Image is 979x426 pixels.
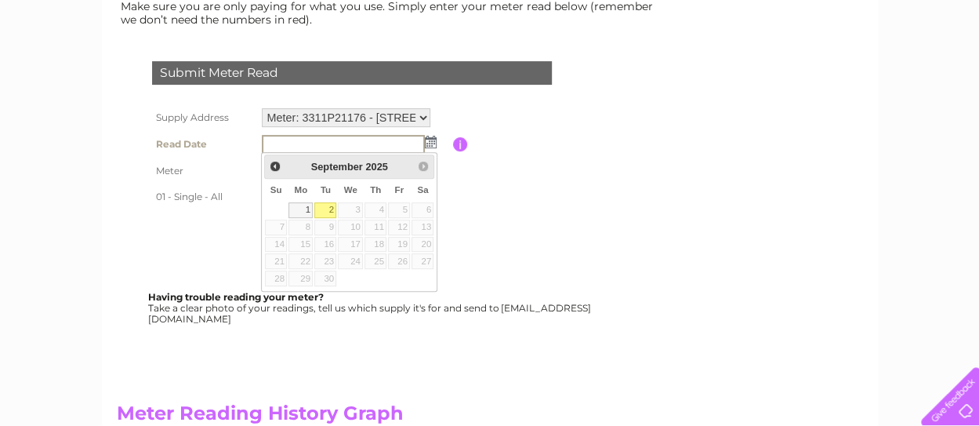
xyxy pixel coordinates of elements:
th: 01 - Single - All [148,184,258,209]
div: Clear Business is a trading name of Verastar Limited (registered in [GEOGRAPHIC_DATA] No. 3667643... [120,9,861,76]
img: logo.png [34,41,114,89]
div: Take a clear photo of your readings, tell us which supply it's for and send to [EMAIL_ADDRESS][DO... [148,292,593,324]
a: Contact [875,67,913,78]
input: Information [453,137,468,151]
img: ... [425,136,437,148]
a: Prev [267,157,285,175]
span: September [311,161,363,173]
span: Friday [394,185,404,195]
span: Saturday [417,185,428,195]
span: Thursday [370,185,381,195]
span: Wednesday [344,185,357,195]
a: Log out [927,67,964,78]
a: Blog [843,67,865,78]
a: Energy [742,67,777,78]
a: 2 [314,202,336,218]
a: Telecoms [786,67,833,78]
td: Are you sure the read you have entered is correct? [258,209,453,239]
span: Monday [294,185,307,195]
span: Tuesday [321,185,331,195]
span: Sunday [270,185,282,195]
th: Meter [148,158,258,184]
div: Submit Meter Read [152,61,552,85]
th: Read Date [148,131,258,158]
a: Water [703,67,733,78]
a: 0333 014 3131 [683,8,792,27]
a: 1 [288,202,313,218]
b: Having trouble reading your meter? [148,291,324,303]
th: Supply Address [148,104,258,131]
span: Prev [269,160,281,173]
span: 2025 [365,161,387,173]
